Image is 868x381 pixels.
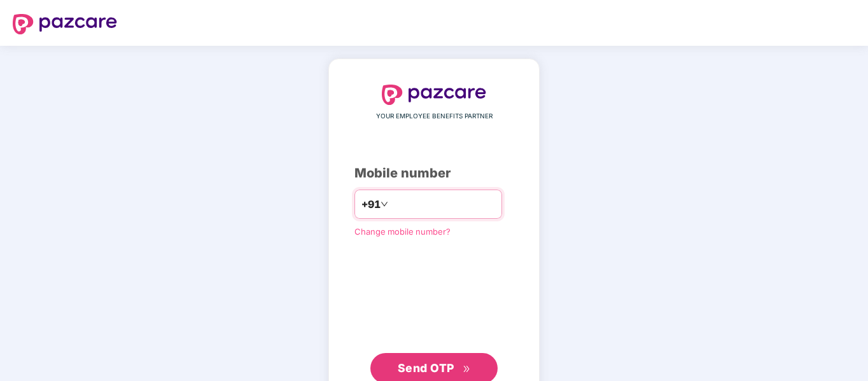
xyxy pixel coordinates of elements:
[354,226,451,237] a: Change mobile number?
[381,200,388,208] span: down
[361,197,381,212] span: +91
[398,361,454,375] span: Send OTP
[13,14,117,34] img: logo
[354,163,514,183] div: Mobile number
[382,85,486,105] img: logo
[376,111,493,121] span: YOUR EMPLOYEE BENEFITS PARTNER
[463,365,471,373] span: double-right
